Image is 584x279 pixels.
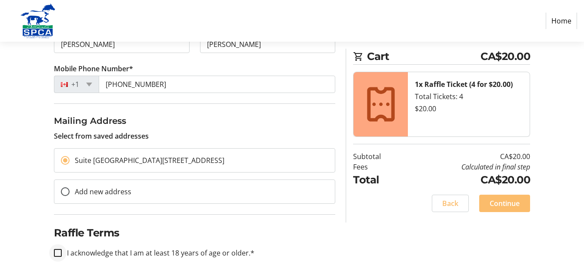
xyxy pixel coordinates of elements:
h2: Raffle Terms [54,225,336,241]
td: CA$20.00 [404,151,530,162]
input: (506) 234-5678 [99,76,336,93]
span: Continue [490,198,520,209]
span: Cart [367,49,481,64]
div: Total Tickets: 4 [415,91,523,102]
td: Total [353,172,404,188]
td: Fees [353,162,404,172]
strong: 1x Raffle Ticket (4 for $20.00) [415,80,513,89]
button: Back [432,195,469,212]
label: I acknowledge that I am at least 18 years of age or older.* [62,248,254,258]
label: Add new address [70,186,131,197]
h3: Mailing Address [54,114,336,127]
td: Calculated in final step [404,162,530,172]
span: Back [442,198,458,209]
label: Mobile Phone Number* [54,63,133,74]
span: CA$20.00 [481,49,530,64]
td: Subtotal [353,151,404,162]
div: $20.00 [415,103,523,114]
img: Alberta SPCA's Logo [7,3,69,38]
div: Select from saved addresses [54,114,336,141]
a: Home [546,13,577,29]
td: CA$20.00 [404,172,530,188]
button: Continue [479,195,530,212]
span: Suite [GEOGRAPHIC_DATA][STREET_ADDRESS] [75,156,224,165]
